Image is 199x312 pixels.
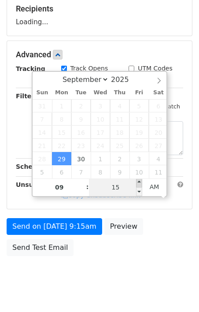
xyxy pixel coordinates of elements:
span: September 10, 2025 [91,112,110,126]
h5: Advanced [16,50,183,59]
span: Sat [149,90,168,96]
a: Preview [104,218,143,235]
iframe: Chat Widget [155,270,199,312]
span: September 6, 2025 [149,99,168,112]
span: October 3, 2025 [129,152,149,165]
span: September 14, 2025 [33,126,52,139]
span: October 4, 2025 [149,152,168,165]
span: September 12, 2025 [129,112,149,126]
span: September 20, 2025 [149,126,168,139]
span: Mon [52,90,71,96]
span: September 2, 2025 [71,99,91,112]
input: Minute [89,178,143,196]
span: September 11, 2025 [110,112,129,126]
span: August 31, 2025 [33,99,52,112]
h5: Recipients [16,4,183,14]
span: September 18, 2025 [110,126,129,139]
span: Fri [129,90,149,96]
a: Copy unsubscribe link [61,191,140,199]
div: Widget chat [155,270,199,312]
a: Send on [DATE] 9:15am [7,218,102,235]
span: September 7, 2025 [33,112,52,126]
span: Click to toggle [142,178,166,196]
span: September 30, 2025 [71,152,91,165]
span: September 23, 2025 [71,139,91,152]
span: October 5, 2025 [33,165,52,178]
span: October 2, 2025 [110,152,129,165]
span: Tue [71,90,91,96]
span: October 8, 2025 [91,165,110,178]
span: September 19, 2025 [129,126,149,139]
span: September 26, 2025 [129,139,149,152]
span: October 7, 2025 [71,165,91,178]
label: UTM Codes [138,64,172,73]
strong: Unsubscribe [16,181,59,188]
span: October 10, 2025 [129,165,149,178]
span: September 3, 2025 [91,99,110,112]
span: September 21, 2025 [33,139,52,152]
strong: Schedule [16,163,48,170]
strong: Filters [16,93,38,100]
span: September 17, 2025 [91,126,110,139]
span: Wed [91,90,110,96]
span: October 11, 2025 [149,165,168,178]
span: September 5, 2025 [129,99,149,112]
strong: Tracking [16,65,45,72]
span: September 4, 2025 [110,99,129,112]
span: October 9, 2025 [110,165,129,178]
label: Track Opens [70,64,108,73]
a: Send Test Email [7,239,74,256]
span: September 24, 2025 [91,139,110,152]
span: September 8, 2025 [52,112,71,126]
div: Loading... [16,4,183,27]
span: September 22, 2025 [52,139,71,152]
input: Hour [33,178,86,196]
span: : [86,178,89,196]
span: September 15, 2025 [52,126,71,139]
span: September 16, 2025 [71,126,91,139]
span: October 6, 2025 [52,165,71,178]
span: September 29, 2025 [52,152,71,165]
span: September 1, 2025 [52,99,71,112]
span: September 25, 2025 [110,139,129,152]
span: October 1, 2025 [91,152,110,165]
span: Sun [33,90,52,96]
input: Year [109,75,140,84]
span: Thu [110,90,129,96]
span: September 27, 2025 [149,139,168,152]
span: September 9, 2025 [71,112,91,126]
span: September 13, 2025 [149,112,168,126]
span: September 28, 2025 [33,152,52,165]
